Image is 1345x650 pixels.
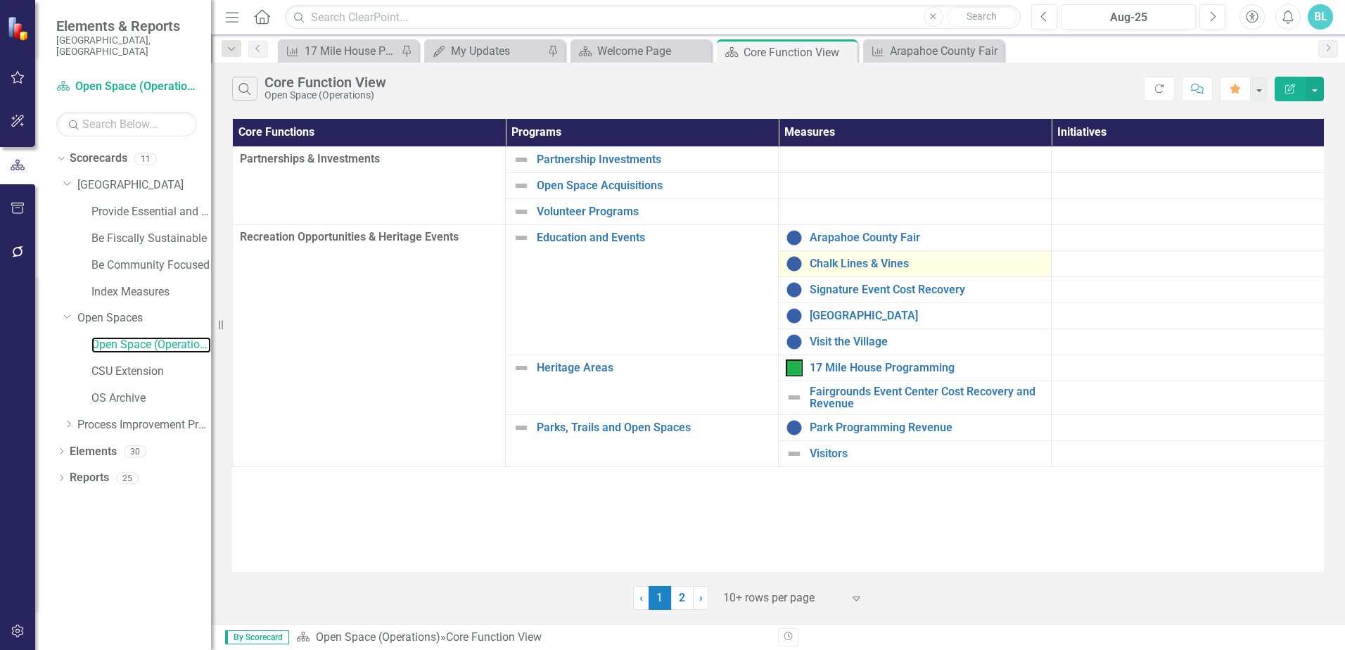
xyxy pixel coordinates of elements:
[779,355,1052,381] td: Double-Click to Edit Right Click for Context Menu
[91,204,211,220] a: Provide Essential and Mandated Services
[537,205,771,218] a: Volunteer Programs
[506,415,779,467] td: Double-Click to Edit Right Click for Context Menu
[305,42,397,60] div: 17 Mile House Programming
[779,329,1052,355] td: Double-Click to Edit Right Click for Context Menu
[134,153,157,165] div: 11
[649,586,671,610] span: 1
[77,417,211,433] a: Process Improvement Program
[116,472,139,484] div: 25
[316,630,440,644] a: Open Space (Operations)
[91,337,211,353] a: Open Space (Operations)
[513,419,530,436] img: Not Defined
[506,198,779,224] td: Double-Click to Edit Right Click for Context Menu
[786,333,803,350] img: Baselining
[285,5,1021,30] input: Search ClearPoint...
[225,630,289,644] span: By Scorecard
[7,16,32,41] img: ClearPoint Strategy
[56,34,197,58] small: [GEOGRAPHIC_DATA], [GEOGRAPHIC_DATA]
[506,146,779,172] td: Double-Click to Edit Right Click for Context Menu
[744,44,854,61] div: Core Function View
[264,75,386,90] div: Core Function View
[537,179,771,192] a: Open Space Acquisitions
[967,11,997,22] span: Search
[1308,4,1333,30] button: BL
[446,630,542,644] div: Core Function View
[779,276,1052,302] td: Double-Click to Edit Right Click for Context Menu
[537,231,771,244] a: Education and Events
[56,18,197,34] span: Elements & Reports
[639,591,643,604] span: ‹
[91,390,211,407] a: OS Archive
[513,177,530,194] img: Not Defined
[574,42,708,60] a: Welcome Page
[56,79,197,95] a: Open Space (Operations)
[810,385,1044,410] a: Fairgrounds Event Center Cost Recovery and Revenue
[786,389,803,406] img: Not Defined
[124,445,146,457] div: 30
[810,421,1044,434] a: Park Programming Revenue
[786,307,803,324] img: Baselining
[786,229,803,246] img: Baselining
[786,445,803,462] img: Not Defined
[91,231,211,247] a: Be Fiscally Sustainable
[91,364,211,380] a: CSU Extension
[810,447,1044,460] a: Visitors
[506,224,779,355] td: Double-Click to Edit Right Click for Context Menu
[786,255,803,272] img: Baselining
[810,362,1044,374] a: 17 Mile House Programming
[779,415,1052,441] td: Double-Click to Edit Right Click for Context Menu
[867,42,1000,60] a: Arapahoe County Fair
[451,42,544,60] div: My Updates
[77,177,211,193] a: [GEOGRAPHIC_DATA]
[70,151,127,167] a: Scorecards
[786,419,803,436] img: Baselining
[810,283,1044,296] a: Signature Event Cost Recovery
[91,284,211,300] a: Index Measures
[810,231,1044,244] a: Arapahoe County Fair
[890,42,1000,60] div: Arapahoe County Fair
[537,153,771,166] a: Partnership Investments
[91,257,211,274] a: Be Community Focused
[513,151,530,168] img: Not Defined
[240,151,498,167] span: Partnerships & Investments
[281,42,397,60] a: 17 Mile House Programming
[1062,4,1196,30] button: Aug-25
[779,381,1052,414] td: Double-Click to Edit Right Click for Context Menu
[597,42,708,60] div: Welcome Page
[671,586,694,610] a: 2
[810,336,1044,348] a: Visit the Village
[810,310,1044,322] a: [GEOGRAPHIC_DATA]
[779,224,1052,250] td: Double-Click to Edit Right Click for Context Menu
[810,257,1044,270] a: Chalk Lines & Vines
[70,470,109,486] a: Reports
[947,7,1017,27] button: Search
[537,362,771,374] a: Heritage Areas
[264,90,386,101] div: Open Space (Operations)
[786,359,803,376] img: On Target
[699,591,703,604] span: ›
[233,146,506,224] td: Double-Click to Edit
[779,441,1052,467] td: Double-Click to Edit Right Click for Context Menu
[296,630,767,646] div: »
[233,224,506,466] td: Double-Click to Edit
[537,421,771,434] a: Parks, Trails and Open Spaces
[77,310,211,326] a: Open Spaces
[513,203,530,220] img: Not Defined
[786,281,803,298] img: Baselining
[506,172,779,198] td: Double-Click to Edit Right Click for Context Menu
[779,250,1052,276] td: Double-Click to Edit Right Click for Context Menu
[70,444,117,460] a: Elements
[428,42,544,60] a: My Updates
[513,359,530,376] img: Not Defined
[506,355,779,414] td: Double-Click to Edit Right Click for Context Menu
[779,302,1052,329] td: Double-Click to Edit Right Click for Context Menu
[240,229,498,246] span: Recreation Opportunities & Heritage Events
[513,229,530,246] img: Not Defined
[56,112,197,136] input: Search Below...
[1066,9,1191,26] div: Aug-25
